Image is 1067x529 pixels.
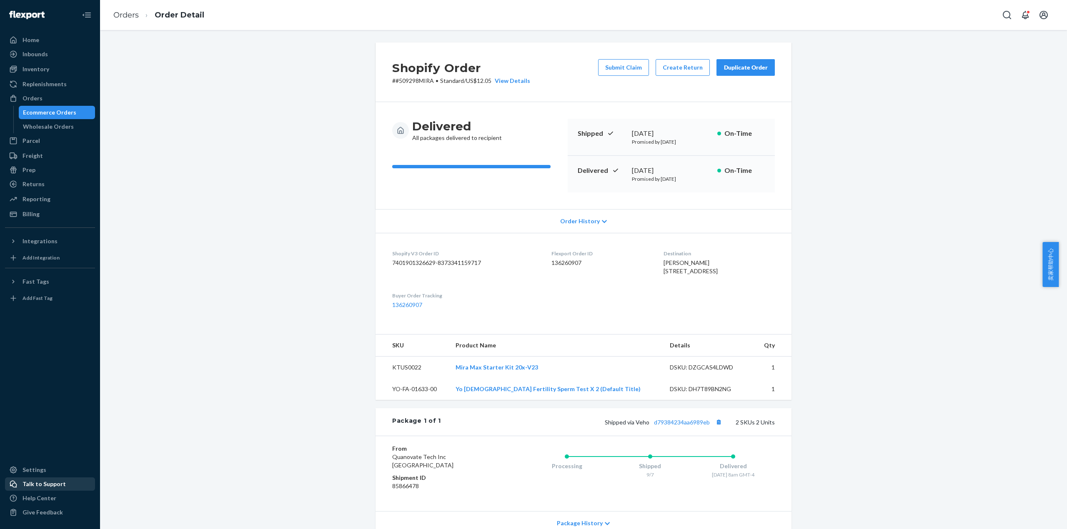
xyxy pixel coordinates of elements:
span: Quanovate Tech Inc [GEOGRAPHIC_DATA] [392,453,453,469]
div: Integrations [23,237,58,245]
div: Returns [23,180,45,188]
button: Submit Claim [598,59,649,76]
div: Inbounds [23,50,48,58]
a: Inventory [5,62,95,76]
div: Ecommerce Orders [23,108,76,117]
div: Freight [23,152,43,160]
a: Home [5,33,95,47]
button: 卖家帮助中心 [1042,242,1059,287]
th: SKU [376,334,449,357]
a: Prep [5,163,95,177]
div: Shipped [609,462,692,470]
p: Promised by [DATE] [632,175,711,182]
a: Add Integration [5,251,95,264]
th: Details [663,334,755,357]
h2: Shopify Order [392,59,530,77]
a: Talk to Support [5,477,95,491]
th: Qty [754,334,791,357]
button: Create Return [656,59,710,76]
div: Reporting [23,195,50,203]
div: Orders [23,94,43,102]
dt: Flexport Order ID [551,250,650,257]
div: Inventory [23,65,49,73]
dd: 7401901326629-8373341159717 [392,259,538,267]
dt: Destination [664,250,775,257]
a: 136260907 [392,301,422,308]
div: DSKU: DH7T89BN2NG [670,385,748,393]
button: Close Navigation [78,7,95,23]
a: Add Fast Tag [5,292,95,305]
div: Delivered [691,462,775,470]
span: Shipped via Veho [605,419,724,426]
span: Package History [557,519,603,527]
div: Package 1 of 1 [392,417,441,427]
div: Give Feedback [23,508,63,517]
a: d79384234aa6989eb [654,419,710,426]
p: Shipped [578,129,625,138]
div: Home [23,36,39,44]
div: [DATE] [632,166,711,175]
div: DSKU: DZGCAS4LDWD [670,363,748,372]
a: Orders [5,92,95,105]
div: All packages delivered to recipient [412,119,502,142]
div: Talk to Support [23,480,66,488]
div: Wholesale Orders [23,122,74,131]
button: View Details [491,77,530,85]
span: Standard [440,77,464,84]
a: Wholesale Orders [19,120,95,133]
button: Fast Tags [5,275,95,288]
div: Replenishments [23,80,67,88]
p: On-Time [724,129,765,138]
a: Mira Max Starter Kit 20x-V23 [456,364,538,371]
td: KTUS0022 [376,357,449,379]
dd: 136260907 [551,259,650,267]
a: Orders [113,10,139,20]
img: Flexport logo [9,11,45,19]
button: Duplicate Order [716,59,775,76]
td: YO-FA-01633-00 [376,378,449,400]
p: Delivered [578,166,625,175]
button: Copy tracking number [713,417,724,427]
dt: Shopify V3 Order ID [392,250,538,257]
div: Add Fast Tag [23,294,53,302]
a: Yo [DEMOGRAPHIC_DATA] Fertility Sperm Test X 2 (Default Title) [456,385,641,392]
button: Give Feedback [5,506,95,519]
a: Replenishments [5,77,95,91]
button: Open Search Box [999,7,1015,23]
h3: Delivered [412,119,502,134]
th: Product Name [449,334,663,357]
button: Open notifications [1017,7,1034,23]
a: Returns [5,177,95,191]
a: Order Detail [155,10,204,20]
span: [PERSON_NAME] [STREET_ADDRESS] [664,259,718,274]
span: Order History [560,217,600,225]
button: Integrations [5,235,95,248]
a: Billing [5,207,95,221]
div: Processing [525,462,609,470]
div: 9/7 [609,471,692,478]
a: Ecommerce Orders [19,106,95,119]
p: Promised by [DATE] [632,138,711,145]
a: Inbounds [5,47,95,61]
div: Duplicate Order [724,63,768,72]
ol: breadcrumbs [107,3,211,27]
div: Add Integration [23,254,60,261]
span: • [436,77,438,84]
a: Help Center [5,492,95,505]
button: Open account menu [1035,7,1052,23]
td: 1 [754,378,791,400]
div: Help Center [23,494,56,502]
div: Prep [23,166,35,174]
dd: 85866478 [392,482,492,490]
div: Fast Tags [23,277,49,286]
dt: Buyer Order Tracking [392,292,538,299]
dt: Shipment ID [392,474,492,482]
a: Reporting [5,192,95,206]
div: Parcel [23,137,40,145]
a: Freight [5,149,95,162]
div: 2 SKUs 2 Units [441,417,775,427]
td: 1 [754,357,791,379]
div: [DATE] 8am GMT-4 [691,471,775,478]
